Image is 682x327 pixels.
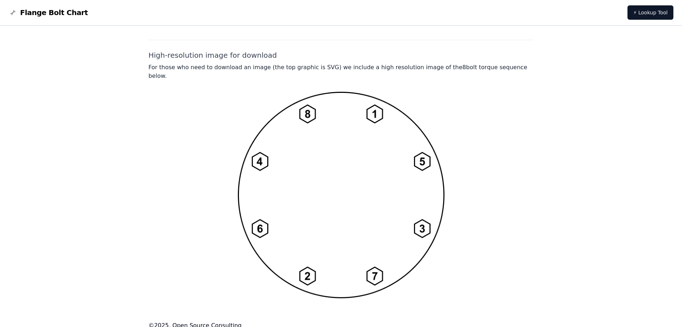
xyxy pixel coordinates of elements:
[149,50,534,60] h2: High-resolution image for download
[9,8,88,18] a: Flange Bolt Chart LogoFlange Bolt Chart
[149,63,534,80] p: For those who need to download an image (the top graphic is SVG) we include a high resolution ima...
[238,92,445,298] img: 8 bolt torque pattern
[627,5,673,20] a: ⚡ Lookup Tool
[20,8,88,18] span: Flange Bolt Chart
[9,8,17,17] img: Flange Bolt Chart Logo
